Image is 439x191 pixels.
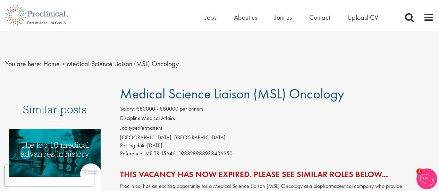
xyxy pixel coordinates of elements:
[120,170,434,179] h2: This vacancy has now expired. Please see similar roles below...
[136,105,203,112] span: €80000 - €80000 per annum
[120,142,147,149] span: Posting date:
[120,124,434,134] li: Permanent
[120,114,142,122] label: Discipline:
[347,13,378,22] a: Upload CV
[120,105,135,113] label: Salary:
[120,142,434,150] div: [DATE]
[145,150,233,157] span: ME.TR.15646_198828988938436350
[120,124,139,132] label: Job type:
[309,13,330,22] a: Contact
[23,104,87,120] h3: Similar posts
[5,165,94,186] iframe: reCAPTCHA
[9,129,101,191] a: Link to a post
[120,114,434,124] li: Medical Affairs
[416,168,437,189] img: Chatbot
[120,150,144,158] label: Reference:
[67,59,179,68] span: Medical Science Liaison (MSL) Oncology
[9,129,101,177] img: Top 10 medical advances in history
[234,13,257,22] a: About us
[43,59,60,68] a: breadcrumb link
[5,59,42,68] span: You are here:
[275,13,292,22] a: Join us
[416,168,422,174] span: 1
[205,13,217,22] a: Jobs
[120,85,344,103] span: Medical Science Liaison (MSL) Oncology
[120,134,434,142] div: [GEOGRAPHIC_DATA], [GEOGRAPHIC_DATA]
[61,59,65,68] span: >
